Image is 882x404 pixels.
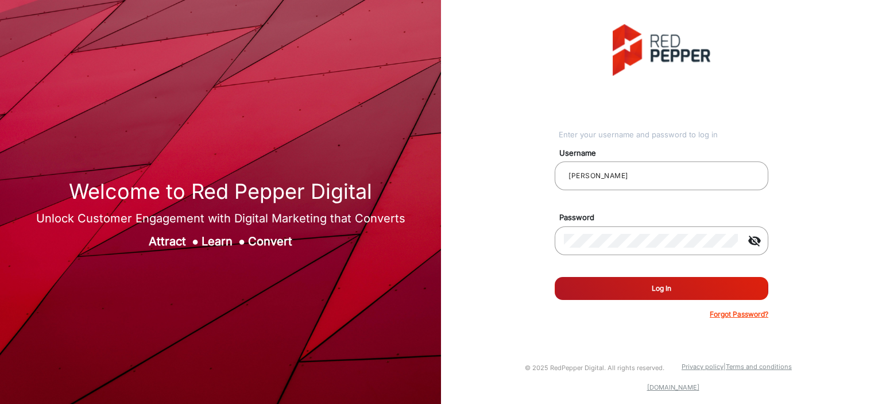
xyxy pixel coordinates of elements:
[726,363,792,371] a: Terms and conditions
[192,234,199,248] span: ●
[525,364,664,372] small: © 2025 RedPepper Digital. All rights reserved.
[238,234,245,248] span: ●
[647,383,699,391] a: [DOMAIN_NAME]
[559,129,768,141] div: Enter your username and password to log in
[741,234,768,248] mat-icon: visibility_off
[613,24,710,76] img: vmg-logo
[36,210,405,227] div: Unlock Customer Engagement with Digital Marketing that Converts
[724,363,726,371] a: |
[36,179,405,204] h1: Welcome to Red Pepper Digital
[564,169,759,183] input: Your username
[551,212,782,224] mat-label: Password
[710,309,768,320] p: Forgot Password?
[551,148,782,159] mat-label: Username
[555,277,768,300] button: Log In
[682,363,724,371] a: Privacy policy
[36,233,405,250] div: Attract Learn Convert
